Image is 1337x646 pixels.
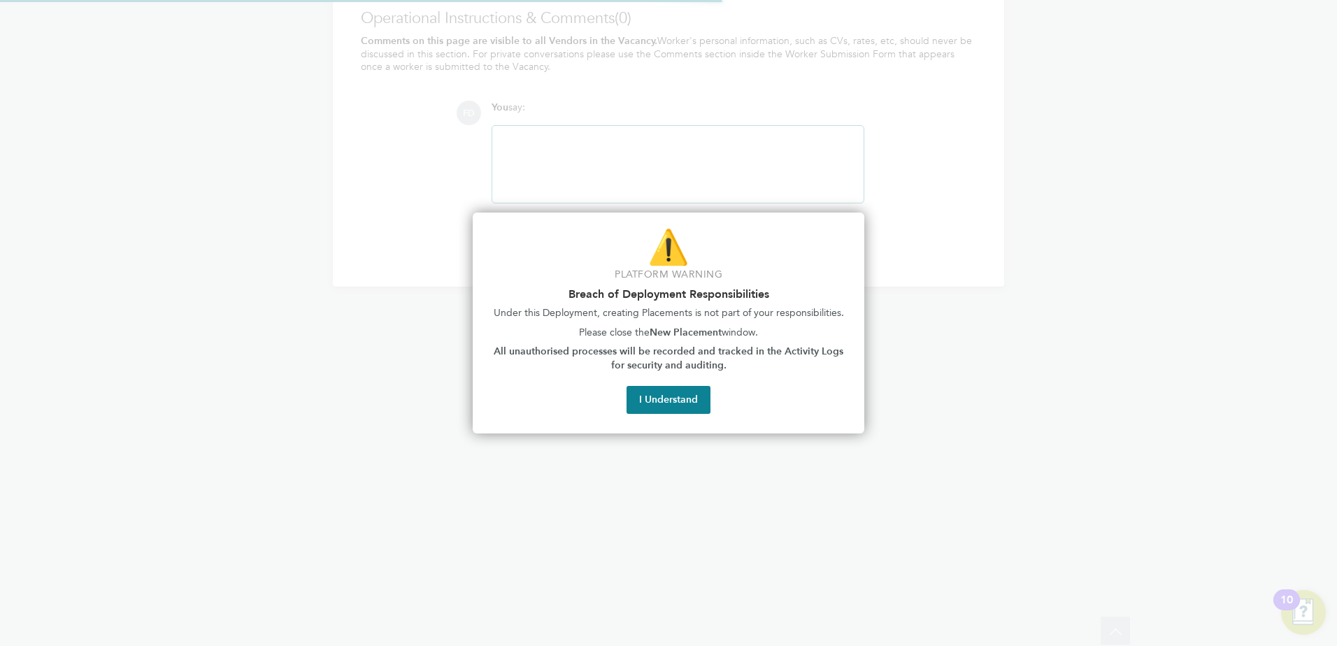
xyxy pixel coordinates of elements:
[494,345,846,371] strong: All unauthorised processes will be recorded and tracked in the Activity Logs for security and aud...
[489,224,848,271] p: ⚠️
[722,326,758,338] span: window.
[473,213,864,433] div: Breach of Deployment Warning
[650,326,722,338] strong: New Placement
[489,287,848,301] h2: Breach of Deployment Responsibilities
[579,326,650,338] span: Please close the
[489,306,848,320] p: Under this Deployment, creating Placements is not part of your responsibilities.
[627,386,710,414] button: I Understand
[489,268,848,282] p: Platform Warning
